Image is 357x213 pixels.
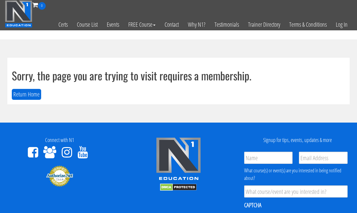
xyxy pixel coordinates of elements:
[12,89,41,100] button: Return Home
[160,184,197,191] img: DMCA.com Protection Status
[244,185,348,198] input: What course/event are you interested in?
[244,10,285,39] a: Trainer Directory
[124,10,160,39] a: FREE Course
[331,10,352,39] a: Log In
[38,2,46,10] span: 0
[210,10,244,39] a: Testimonials
[54,10,72,39] a: Certs
[160,10,183,39] a: Contact
[156,137,201,182] img: n1-edu-logo
[32,1,46,9] a: 0
[244,167,348,182] div: What course(s) or event(s) are you interested in being notified about?
[285,10,331,39] a: Terms & Conditions
[12,69,345,82] h1: Sorry, the page you are trying to visit requires a membership.
[243,137,352,143] h4: Signup for tips, events, updates & more
[5,0,32,28] img: n1-education
[72,10,102,39] a: Course List
[46,165,73,187] img: Authorize.Net Merchant - Click to Verify
[5,137,114,143] h4: Connect with N1
[183,10,210,39] a: Why N1?
[299,152,348,164] input: Email Address
[244,152,293,164] input: Name
[244,201,261,209] label: CAPTCHA
[102,10,124,39] a: Events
